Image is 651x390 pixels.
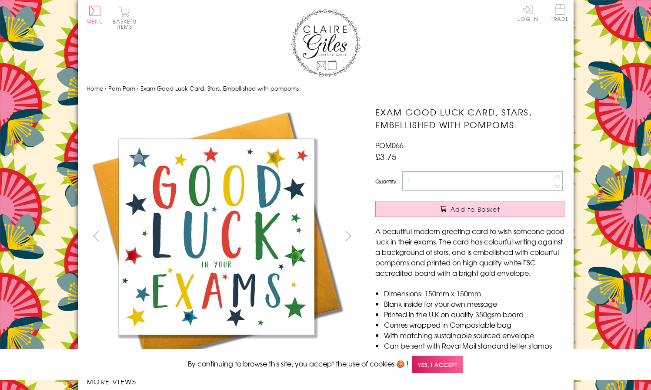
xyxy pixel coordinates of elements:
[105,84,107,92] span: ›
[451,205,500,214] span: Add to Basket
[375,106,564,131] h1: Exam Good Luck Card, Stars, Embellished with pompoms
[384,309,564,319] li: Printed in the U.K on quality 350gsm board
[108,84,135,92] a: Pom Pom
[375,150,397,163] span: £3.75
[87,6,103,24] button: Menu
[86,106,347,367] img: Exam Good Luck Card, Stars, Embellished with pompoms
[551,4,569,23] a: Trade
[358,106,619,340] img: Exam Good Luck Card, Stars, Embellished with pompoms
[375,140,404,150] span: POM066
[140,84,299,92] span: Exam Good Luck Card, Stars, Embellished with pompoms
[375,226,564,278] p: A beautiful modern greeting card to wish someone good luck in their exams. The card has colourful...
[117,17,137,31] span: 0 items
[551,4,569,21] span: Trade
[412,356,463,373] span: Yes, I accept
[87,84,103,92] a: Home
[87,376,358,387] h3: More views
[517,4,538,21] a: Log In
[384,288,564,298] li: Dimensions: 150mm x 150mm
[113,7,137,29] button: Basket0 items
[375,177,396,185] label: Quantity
[384,340,564,351] li: Can be sent with Royal Mail standard letter stamps
[384,330,564,340] li: With matching sustainable sourced envelope
[384,319,564,330] li: Comes wrapped in Compostable bag
[87,80,565,98] nav: breadcrumbs
[338,226,358,246] button: next
[137,84,139,92] span: ›
[291,9,361,78] img: Claire Giles Greetings Cards
[384,298,564,309] li: Blank inside for your own message
[87,17,103,25] span: Menu
[375,201,564,217] button: Add to Basket
[87,226,106,246] button: prev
